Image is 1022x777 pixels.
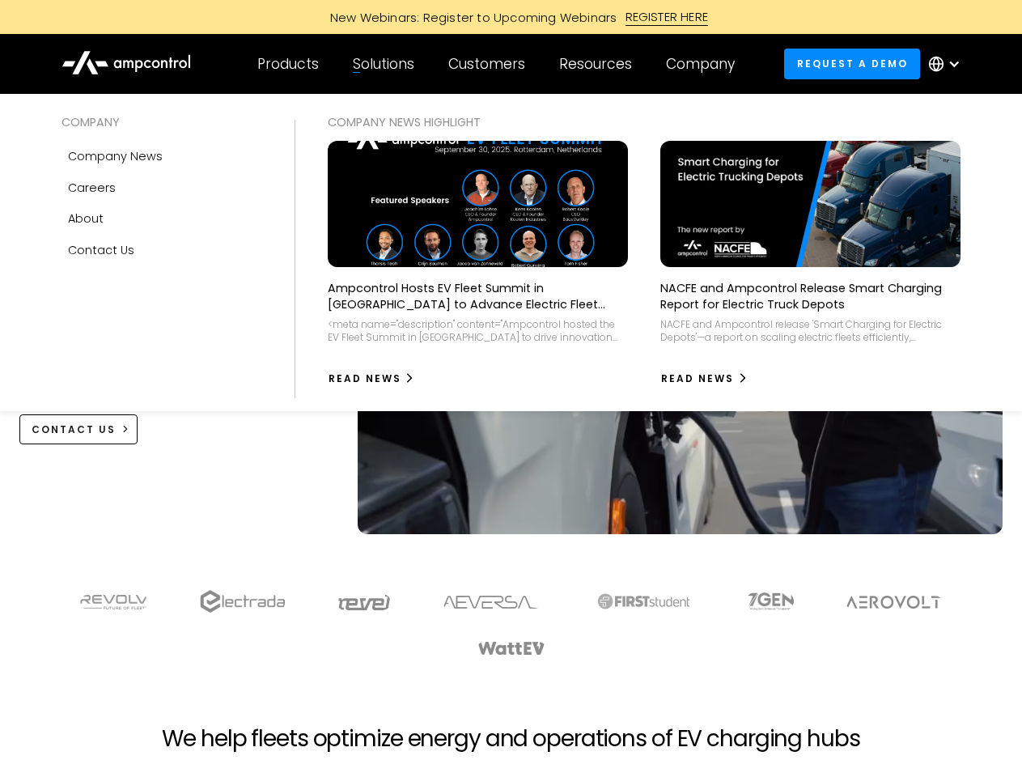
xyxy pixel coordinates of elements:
[314,9,625,26] div: New Webinars: Register to Upcoming Webinars
[660,366,748,392] a: Read News
[477,642,545,655] img: WattEV logo
[660,280,961,312] p: NACFE and Ampcontrol Release Smart Charging Report for Electric Truck Depots
[559,55,632,73] div: Resources
[328,113,961,131] div: COMPANY NEWS Highlight
[448,55,525,73] div: Customers
[846,596,942,609] img: Aerovolt Logo
[19,414,138,444] a: CONTACT US
[666,55,735,73] div: Company
[68,147,163,165] div: Company news
[257,55,319,73] div: Products
[353,55,414,73] div: Solutions
[784,49,920,79] a: Request a demo
[329,372,401,386] div: Read News
[68,179,116,197] div: Careers
[68,241,134,259] div: Contact Us
[61,235,262,265] a: Contact Us
[328,366,416,392] a: Read News
[660,318,961,343] div: NACFE and Ampcontrol release 'Smart Charging for Electric Depots'—a report on scaling electric fl...
[328,280,628,312] p: Ampcontrol Hosts EV Fleet Summit in [GEOGRAPHIC_DATA] to Advance Electric Fleet Management in [GE...
[661,372,734,386] div: Read News
[328,318,628,343] div: <meta name="description" content="Ampcontrol hosted the EV Fleet Summit in [GEOGRAPHIC_DATA] to d...
[162,725,859,753] h2: We help fleets optimize energy and operations of EV charging hubs
[61,141,262,172] a: Company news
[32,422,116,437] div: CONTACT US
[68,210,104,227] div: About
[61,113,262,131] div: COMPANY
[625,8,709,26] div: REGISTER HERE
[61,203,262,234] a: About
[61,172,262,203] a: Careers
[147,8,876,26] a: New Webinars: Register to Upcoming WebinarsREGISTER HERE
[200,590,285,613] img: electrada logo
